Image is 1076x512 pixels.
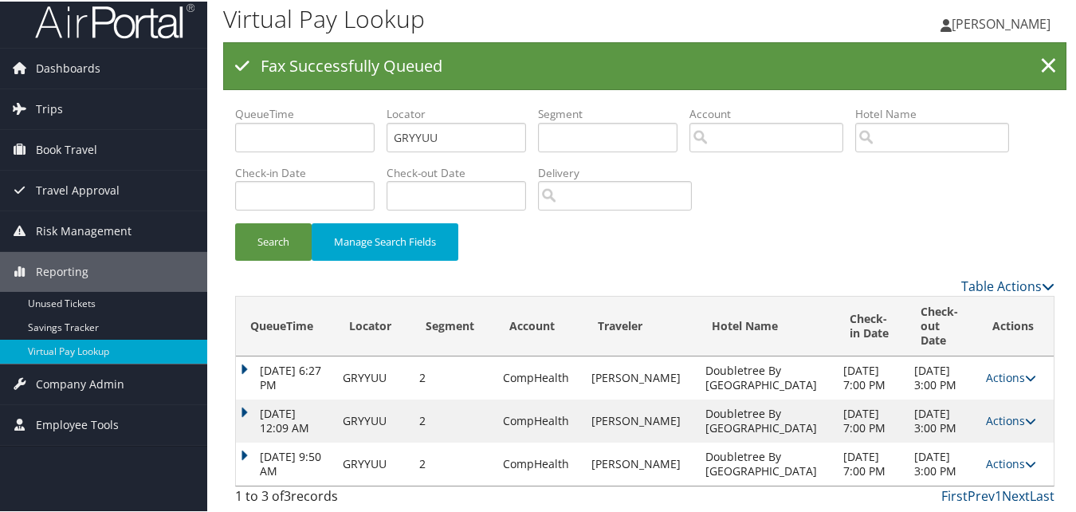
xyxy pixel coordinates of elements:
[36,47,100,87] span: Dashboards
[835,295,907,355] th: Check-in Date: activate to sort column ascending
[986,412,1036,427] a: Actions
[411,295,495,355] th: Segment: activate to sort column ascending
[236,441,335,484] td: [DATE] 9:50 AM
[697,295,835,355] th: Hotel Name: activate to sort column descending
[906,398,978,441] td: [DATE] 3:00 PM
[335,441,411,484] td: GRYYUU
[387,163,538,179] label: Check-out Date
[36,128,97,168] span: Book Travel
[1002,486,1030,503] a: Next
[387,104,538,120] label: Locator
[235,222,312,259] button: Search
[36,404,119,443] span: Employee Tools
[995,486,1002,503] a: 1
[284,486,291,503] span: 3
[583,398,697,441] td: [PERSON_NAME]
[495,441,583,484] td: CompHealth
[583,441,697,484] td: [PERSON_NAME]
[36,88,63,128] span: Trips
[223,1,785,34] h1: Virtual Pay Lookup
[236,355,335,398] td: [DATE] 6:27 PM
[36,250,88,290] span: Reporting
[538,163,704,179] label: Delivery
[1035,49,1062,81] a: ×
[941,486,968,503] a: First
[495,355,583,398] td: CompHealth
[36,169,120,209] span: Travel Approval
[697,398,835,441] td: Doubletree By [GEOGRAPHIC_DATA]
[495,295,583,355] th: Account: activate to sort column ascending
[978,295,1054,355] th: Actions
[538,104,689,120] label: Segment
[335,295,411,355] th: Locator: activate to sort column ascending
[335,355,411,398] td: GRYYUU
[583,295,697,355] th: Traveler: activate to sort column ascending
[495,398,583,441] td: CompHealth
[689,104,855,120] label: Account
[961,276,1054,293] a: Table Actions
[583,355,697,398] td: [PERSON_NAME]
[223,41,1066,89] div: Fax Successfully Queued
[906,355,978,398] td: [DATE] 3:00 PM
[968,486,995,503] a: Prev
[236,398,335,441] td: [DATE] 12:09 AM
[855,104,1021,120] label: Hotel Name
[835,441,907,484] td: [DATE] 7:00 PM
[411,441,495,484] td: 2
[986,368,1036,384] a: Actions
[235,104,387,120] label: QueueTime
[35,1,194,38] img: airportal-logo.png
[835,355,907,398] td: [DATE] 7:00 PM
[697,355,835,398] td: Doubletree By [GEOGRAPHIC_DATA]
[235,163,387,179] label: Check-in Date
[952,14,1050,31] span: [PERSON_NAME]
[36,363,124,403] span: Company Admin
[312,222,458,259] button: Manage Search Fields
[986,455,1036,470] a: Actions
[906,295,978,355] th: Check-out Date: activate to sort column ascending
[236,295,335,355] th: QueueTime: activate to sort column ascending
[906,441,978,484] td: [DATE] 3:00 PM
[235,485,422,512] div: 1 to 3 of records
[335,398,411,441] td: GRYYUU
[36,210,132,250] span: Risk Management
[697,441,835,484] td: Doubletree By [GEOGRAPHIC_DATA]
[835,398,907,441] td: [DATE] 7:00 PM
[1030,486,1054,503] a: Last
[411,355,495,398] td: 2
[411,398,495,441] td: 2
